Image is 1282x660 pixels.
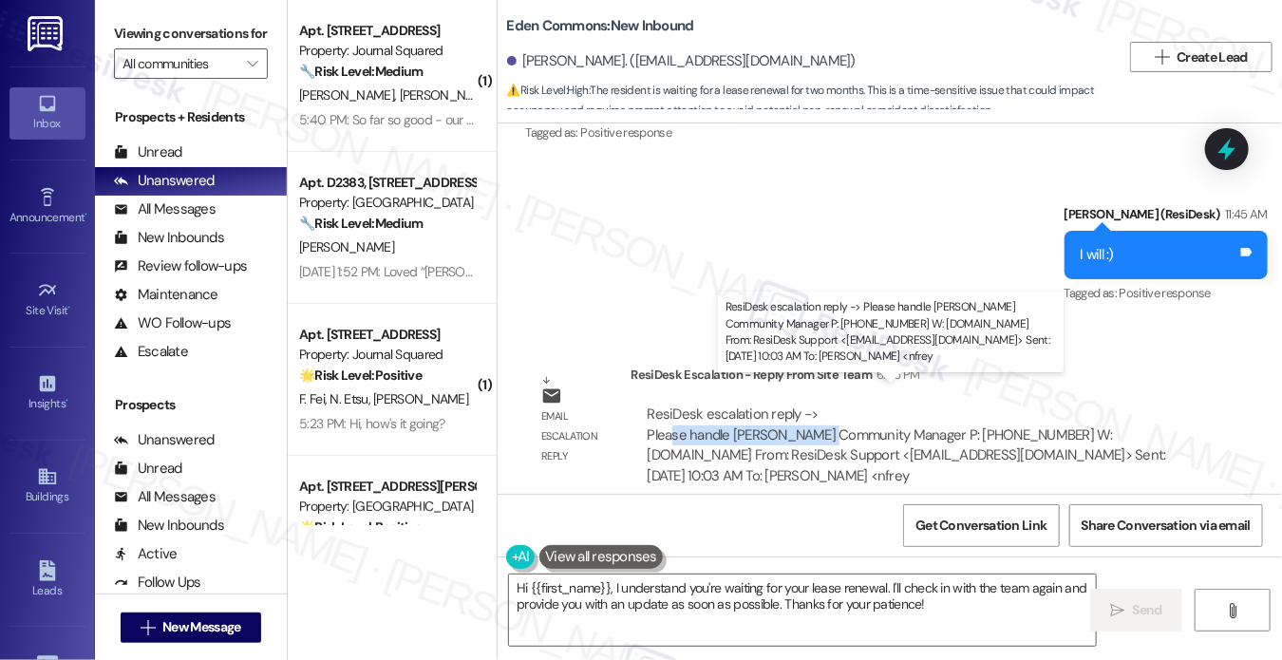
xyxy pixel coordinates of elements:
[1090,589,1182,632] button: Send
[299,345,475,365] div: Property: Journal Squared
[299,63,423,80] strong: 🔧 Risk Level: Medium
[66,394,68,407] span: •
[114,256,247,276] div: Review follow-ups
[247,56,257,71] i: 
[580,124,671,141] span: Positive response
[1110,603,1124,618] i: 
[9,368,85,419] a: Insights •
[299,193,475,213] div: Property: [GEOGRAPHIC_DATA]
[114,516,224,536] div: New Inbounds
[507,81,1122,122] span: : The resident is waiting for a lease renewal for two months. This is a time-sensitive issue that...
[509,575,1096,646] textarea: Hi {{first_name}}, I understand you're waiting for your lease renewal. I'll check in with the tea...
[299,238,394,255] span: [PERSON_NAME]
[1133,600,1162,620] span: Send
[299,390,330,407] span: F. Fei
[9,274,85,326] a: Site Visit •
[28,16,66,51] img: ResiDesk Logo
[1130,42,1273,72] button: Create Lead
[507,83,589,98] strong: ⚠️ Risk Level: High
[299,519,422,536] strong: 🌟 Risk Level: Positive
[915,516,1046,536] span: Get Conversation Link
[68,301,71,314] span: •
[507,16,694,36] b: Eden Commons: New Inbound
[114,142,182,162] div: Unread
[121,613,261,643] button: New Message
[85,208,87,221] span: •
[123,48,237,79] input: All communities
[114,487,216,507] div: All Messages
[299,21,475,41] div: Apt. [STREET_ADDRESS]
[373,390,468,407] span: [PERSON_NAME]
[872,365,919,385] div: 6:05 PM
[903,504,1059,547] button: Get Conversation Link
[526,119,726,146] div: Tagged as:
[95,107,287,127] div: Prospects + Residents
[1178,47,1248,67] span: Create Lead
[299,325,475,345] div: Apt. [STREET_ADDRESS]
[1081,245,1114,265] div: I will :)
[1220,204,1268,224] div: 11:45 AM
[726,299,1056,365] p: ResiDesk escalation reply -> Please handle [PERSON_NAME] Community Manager P: [PHONE_NUMBER] W: [...
[141,620,155,635] i: 
[114,430,215,450] div: Unanswered
[1226,603,1240,618] i: 
[114,459,182,479] div: Unread
[1155,49,1169,65] i: 
[299,497,475,517] div: Property: [GEOGRAPHIC_DATA]
[9,87,85,139] a: Inbox
[299,477,475,497] div: Apt. [STREET_ADDRESS][PERSON_NAME]
[162,617,240,637] span: New Message
[114,342,188,362] div: Escalate
[114,285,218,305] div: Maintenance
[114,228,224,248] div: New Inbounds
[1065,204,1268,231] div: [PERSON_NAME] (ResiDesk)
[1069,504,1263,547] button: Share Conversation via email
[95,395,287,415] div: Prospects
[299,173,475,193] div: Apt. D2383, [STREET_ADDRESS][PERSON_NAME]
[9,555,85,606] a: Leads
[114,199,216,219] div: All Messages
[399,86,494,104] span: [PERSON_NAME]
[114,544,178,564] div: Active
[114,573,201,593] div: Follow Ups
[299,41,475,61] div: Property: Journal Squared
[507,51,857,71] div: [PERSON_NAME]. ([EMAIL_ADDRESS][DOMAIN_NAME])
[114,19,268,48] label: Viewing conversations for
[330,390,373,407] span: N. Etsu
[1082,516,1251,536] span: Share Conversation via email
[299,111,1022,128] div: 5:40 PM: So far so good - our parking spot is tight and was wondering if there is availability on...
[1065,279,1268,307] div: Tagged as:
[114,313,231,333] div: WO Follow-ups
[299,415,444,432] div: 5:23 PM: Hi, how's it going?
[299,215,423,232] strong: 🔧 Risk Level: Medium
[648,405,1166,484] div: ResiDesk escalation reply -> Please handle [PERSON_NAME] Community Manager P: [PHONE_NUMBER] W: [...
[541,406,615,467] div: Email escalation reply
[114,171,215,191] div: Unanswered
[1120,285,1211,301] span: Positive response
[299,367,422,384] strong: 🌟 Risk Level: Positive
[299,86,400,104] span: [PERSON_NAME]
[632,365,1204,391] div: ResiDesk Escalation - Reply From Site Team
[9,461,85,512] a: Buildings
